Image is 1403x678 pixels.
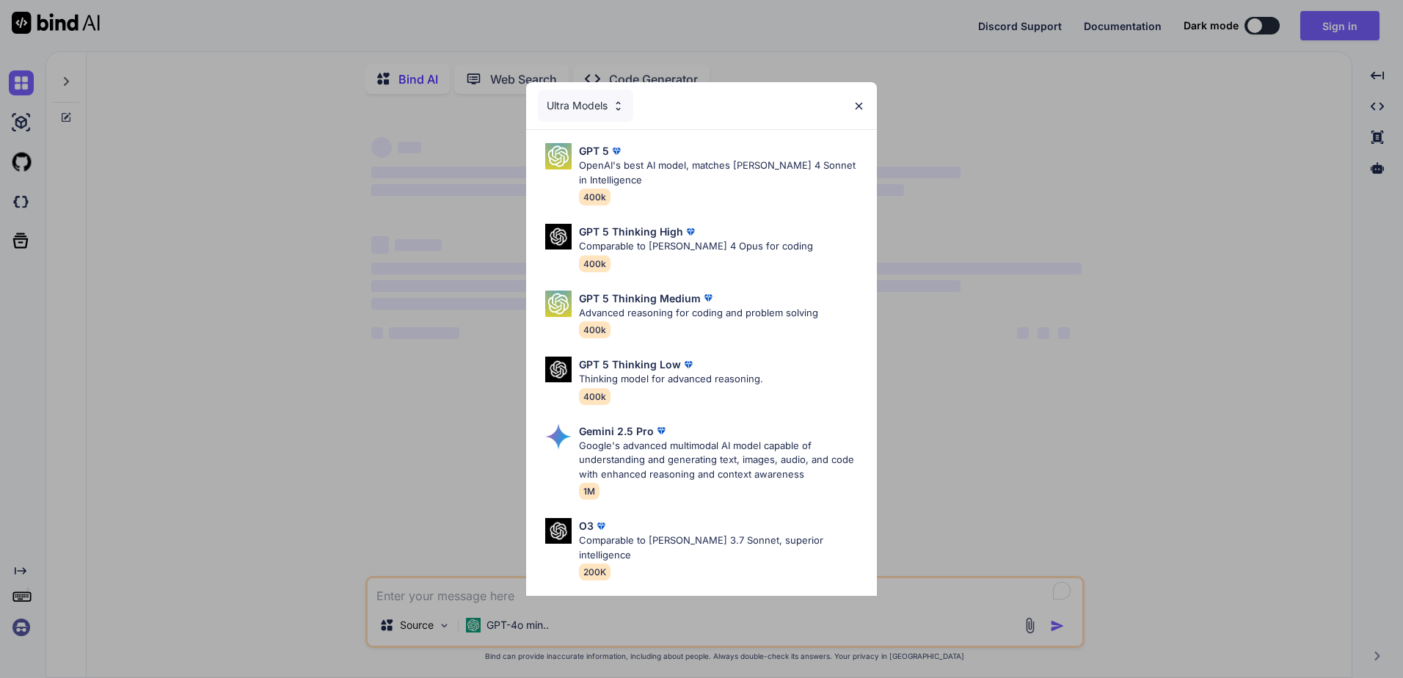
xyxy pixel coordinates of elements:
[579,564,611,580] span: 200K
[853,100,865,112] img: close
[579,224,683,239] p: GPT 5 Thinking High
[579,143,609,158] p: GPT 5
[681,357,696,372] img: premium
[579,483,600,500] span: 1M
[683,225,698,239] img: premium
[579,306,818,321] p: Advanced reasoning for coding and problem solving
[579,439,865,482] p: Google's advanced multimodal AI model capable of understanding and generating text, images, audio...
[545,357,572,382] img: Pick Models
[579,372,763,387] p: Thinking model for advanced reasoning.
[609,144,624,158] img: premium
[579,533,865,562] p: Comparable to [PERSON_NAME] 3.7 Sonnet, superior intelligence
[579,388,611,405] span: 400k
[545,518,572,544] img: Pick Models
[594,519,608,533] img: premium
[545,423,572,450] img: Pick Models
[579,158,865,187] p: OpenAI's best AI model, matches [PERSON_NAME] 4 Sonnet in Intelligence
[654,423,668,438] img: premium
[579,189,611,205] span: 400k
[579,357,681,372] p: GPT 5 Thinking Low
[579,321,611,338] span: 400k
[538,90,633,122] div: Ultra Models
[579,423,654,439] p: Gemini 2.5 Pro
[579,518,594,533] p: O3
[545,291,572,317] img: Pick Models
[579,239,813,254] p: Comparable to [PERSON_NAME] 4 Opus for coding
[579,255,611,272] span: 400k
[701,291,715,305] img: premium
[579,291,701,306] p: GPT 5 Thinking Medium
[612,100,624,112] img: Pick Models
[545,143,572,169] img: Pick Models
[545,224,572,249] img: Pick Models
